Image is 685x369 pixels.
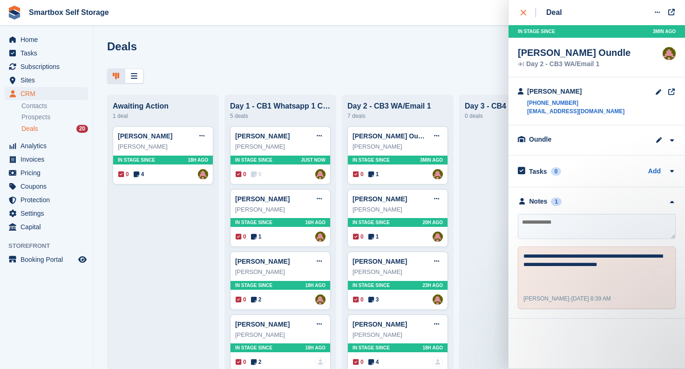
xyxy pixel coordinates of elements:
[236,232,246,241] span: 0
[20,193,76,206] span: Protection
[7,6,21,20] img: stora-icon-8386f47178a22dfd0bd8f6a31ec36ba5ce8667c1dd55bd0f319d3a0aa187defe.svg
[235,219,272,226] span: In stage since
[347,102,448,110] div: Day 2 - CB3 WA/Email 1
[5,33,88,46] a: menu
[301,157,326,164] span: Just now
[134,170,144,178] span: 4
[529,167,547,176] h2: Tasks
[353,358,364,366] span: 0
[235,267,326,277] div: [PERSON_NAME]
[76,125,88,133] div: 20
[25,5,113,20] a: Smartbox Self Storage
[433,294,443,305] img: Alex Selenitsas
[236,358,246,366] span: 0
[315,357,326,367] img: deal-assignee-blank
[113,102,213,110] div: Awaiting Action
[433,169,443,179] img: Alex Selenitsas
[527,87,624,96] div: [PERSON_NAME]
[551,167,562,176] div: 0
[118,132,172,140] a: [PERSON_NAME]
[353,258,407,265] a: [PERSON_NAME]
[5,207,88,220] a: menu
[20,207,76,220] span: Settings
[5,180,88,193] a: menu
[21,112,88,122] a: Prospects
[353,195,407,203] a: [PERSON_NAME]
[353,282,390,289] span: In stage since
[523,294,611,303] div: -
[235,195,290,203] a: [PERSON_NAME]
[315,232,326,242] img: Alex Selenitsas
[422,344,443,351] span: 18H AGO
[571,295,611,302] span: [DATE] 8:39 AM
[5,87,88,100] a: menu
[305,282,326,289] span: 18H AGO
[433,232,443,242] img: Alex Selenitsas
[8,241,93,251] span: Storefront
[527,99,624,107] a: [PHONE_NUMBER]
[368,232,379,241] span: 1
[20,153,76,166] span: Invoices
[663,47,676,60] img: Alex Selenitsas
[353,267,443,277] div: [PERSON_NAME]
[315,294,326,305] img: Alex Selenitsas
[465,110,565,122] div: 0 deals
[20,60,76,73] span: Subscriptions
[21,124,88,134] a: Deals 20
[420,157,443,164] span: 3MIN AGO
[236,170,246,178] span: 0
[235,157,272,164] span: In stage since
[422,219,443,226] span: 20H AGO
[5,166,88,179] a: menu
[546,7,562,18] div: Deal
[20,220,76,233] span: Capital
[353,295,364,304] span: 0
[5,220,88,233] a: menu
[518,47,631,58] div: [PERSON_NAME] Oundle
[118,142,208,151] div: [PERSON_NAME]
[433,357,443,367] img: deal-assignee-blank
[236,295,246,304] span: 0
[235,258,290,265] a: [PERSON_NAME]
[5,139,88,152] a: menu
[465,102,565,110] div: Day 3 - CB4 VM Email 2
[368,358,379,366] span: 4
[353,142,443,151] div: [PERSON_NAME]
[235,132,290,140] a: [PERSON_NAME]
[5,74,88,87] a: menu
[422,282,443,289] span: 23H AGO
[251,232,262,241] span: 1
[5,60,88,73] a: menu
[230,110,331,122] div: 5 deals
[648,166,661,177] a: Add
[20,139,76,152] span: Analytics
[198,169,208,179] img: Alex Selenitsas
[5,47,88,60] a: menu
[20,33,76,46] span: Home
[551,198,562,206] div: 1
[235,344,272,351] span: In stage since
[21,124,38,133] span: Deals
[529,135,622,144] div: Oundle
[118,170,129,178] span: 0
[230,102,331,110] div: Day 1 - CB1 Whatsapp 1 CB2
[20,47,76,60] span: Tasks
[235,330,326,340] div: [PERSON_NAME]
[353,170,364,178] span: 0
[251,295,262,304] span: 2
[529,197,548,206] div: Notes
[527,107,624,116] a: [EMAIL_ADDRESS][DOMAIN_NAME]
[20,87,76,100] span: CRM
[118,157,155,164] span: In stage since
[5,153,88,166] a: menu
[315,169,326,179] img: Alex Selenitsas
[5,253,88,266] a: menu
[188,157,208,164] span: 18H AGO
